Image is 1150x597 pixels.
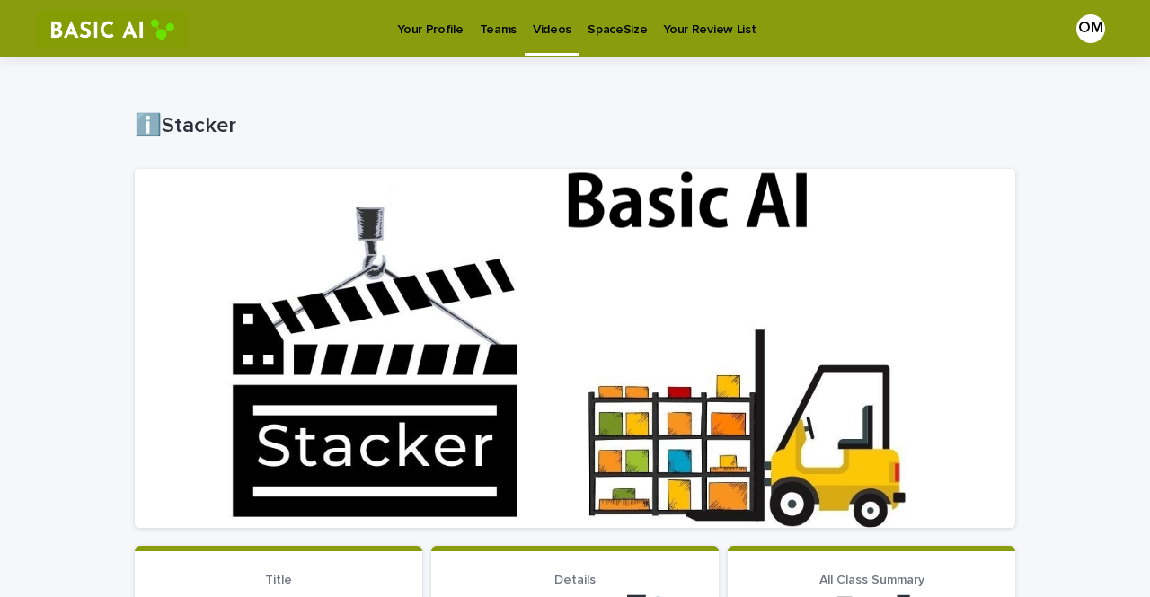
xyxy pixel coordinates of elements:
p: ℹ️Stacker [135,113,1008,139]
div: OM [1076,14,1105,43]
span: Title [265,574,292,586]
span: Details [554,574,596,586]
img: RtIB8pj2QQiOZo6waziI [36,11,189,47]
span: All Class Summary [819,574,924,586]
